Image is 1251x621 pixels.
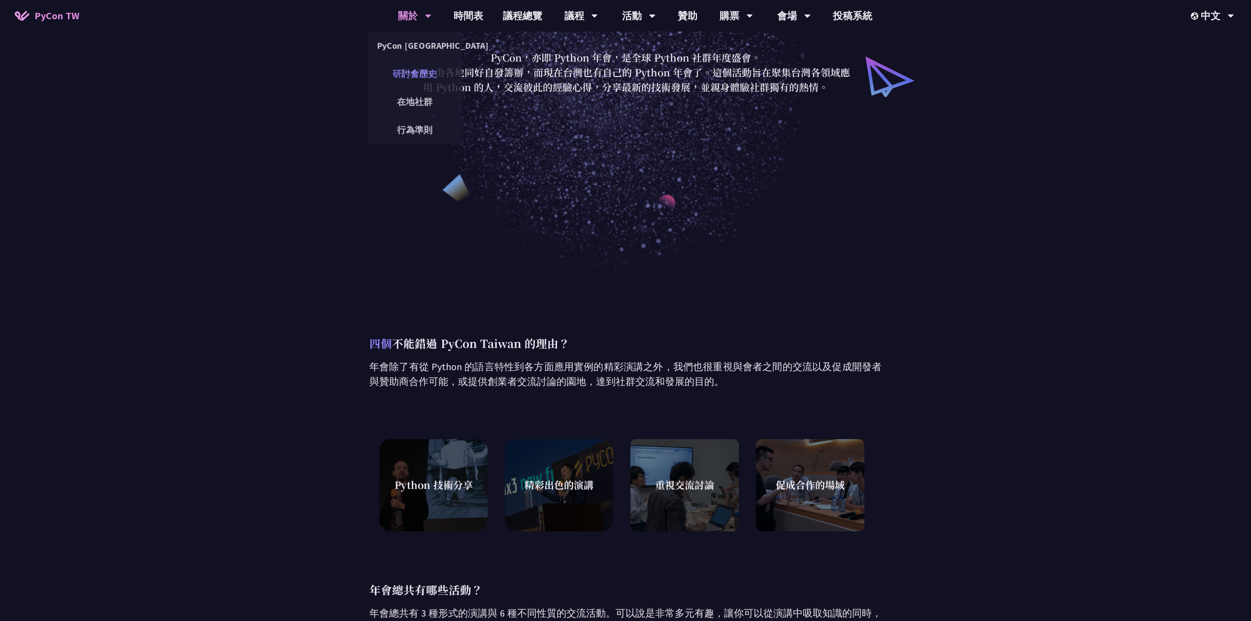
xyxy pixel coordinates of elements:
span: Python 技術分享 [395,478,473,492]
a: PyCon [GEOGRAPHIC_DATA] [367,34,462,57]
img: Locale Icon [1191,12,1201,20]
span: 四個 [369,335,392,351]
img: Home icon of PyCon TW 2025 [15,11,30,21]
span: 重視交流討論 [655,478,714,492]
span: 促成合作的場域 [776,478,845,492]
p: PyCon，亦即 Python 年會，是全球 Python 社群年度盛會。 [396,50,855,65]
a: 行為準則 [367,118,462,141]
a: 研討會歷史 [367,62,462,85]
p: 年會除了有從 Python 的語言特性到各方面應用實例的精彩演講之外，我們也很重視與會者之間的交流以及促成開發者與贊助商合作可能，或提供創業者交流討論的園地，達到社群交流和發展的目的。 [369,359,882,389]
a: PyCon TW [5,3,89,28]
p: 不能錯過 PyCon Taiwan 的理由？ [369,335,882,352]
span: 精彩出色的演講 [525,478,593,492]
span: PyCon TW [34,8,79,23]
p: PyCon 由各地同好自發籌辦，而現在台灣也有自己的 Python 年會了。這個活動旨在聚集台灣各領域應用 Python 的人，交流彼此的經驗心得，分享最新的技術發展，並親身體驗社群獨有的熱情。 [396,65,855,95]
p: 年會總共有哪些活動？ [369,581,882,598]
a: 在地社群 [367,90,462,113]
